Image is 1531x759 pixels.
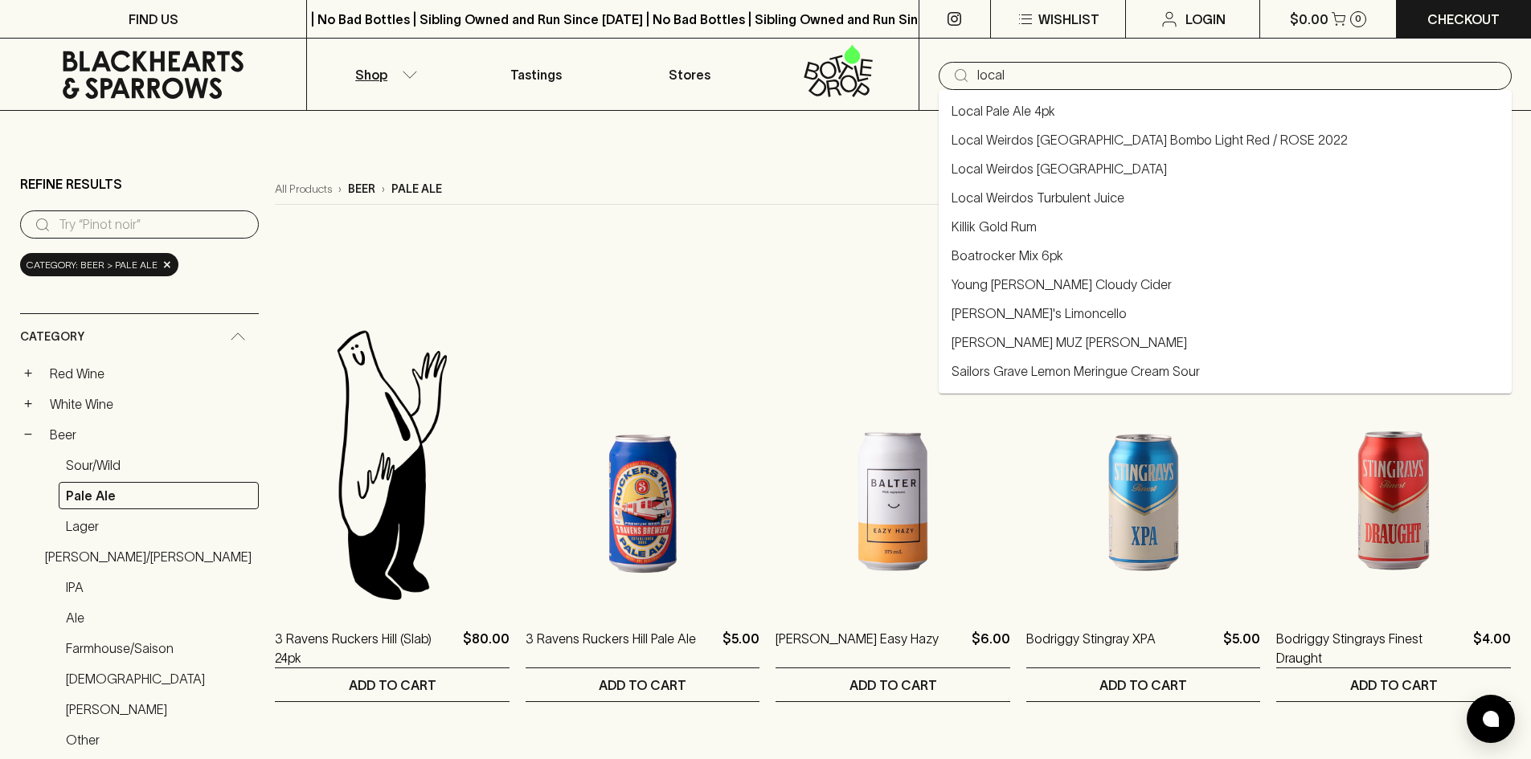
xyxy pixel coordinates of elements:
a: Beer [43,421,259,448]
p: Wishlist [1038,10,1099,29]
a: Local Pale Ale 4pk [952,101,1055,120]
button: ADD TO CART [1026,668,1261,701]
p: ADD TO CART [1099,675,1187,695]
button: − [20,426,36,443]
a: Tastings [460,39,612,110]
a: Young [PERSON_NAME] Cloudy Cider [952,275,1172,294]
a: Local Weirdos [GEOGRAPHIC_DATA] [952,159,1167,178]
p: ADD TO CART [349,675,436,695]
p: Tastings [510,65,562,84]
a: Stores [613,39,766,110]
a: IPA [59,573,259,601]
img: Bodriggy Stingray XPA [1026,324,1261,605]
button: ADD TO CART [526,668,760,701]
p: pale ale [391,181,442,198]
a: Bodriggy Stingray XPA [1026,629,1156,667]
a: Farmhouse/Saison [59,635,259,662]
a: Local Weirdos Turbulent Juice [952,188,1124,207]
a: 3 Ravens Ruckers Hill Pale Ale [526,629,696,667]
span: Category [20,327,84,347]
a: [PERSON_NAME]/[PERSON_NAME] [38,543,259,570]
button: ADD TO CART [1276,668,1511,701]
button: ADD TO CART [776,668,1010,701]
a: Local Weirdos [GEOGRAPHIC_DATA] Bombo Light Red / ROSE 2022 [952,130,1348,149]
button: Shop [307,39,460,110]
button: + [20,396,36,412]
a: [PERSON_NAME] MUZ [PERSON_NAME] [952,333,1187,352]
a: [GEOGRAPHIC_DATA] Lagrein 2024 [952,390,1159,410]
span: Category: beer > pale ale [27,257,158,273]
p: ADD TO CART [849,675,937,695]
button: ADD TO CART [275,668,510,701]
a: Killik Gold Rum [952,217,1037,236]
p: Checkout [1427,10,1500,29]
a: Pale Ale [59,482,259,509]
button: + [20,365,36,382]
input: Try “Pinot noir” [59,212,246,238]
img: Balter Easy Hazy [776,324,1010,605]
p: Stores [669,65,710,84]
p: Refine Results [20,174,122,194]
img: bubble-icon [1483,711,1499,727]
a: Sailors Grave Lemon Meringue Cream Sour [952,361,1200,381]
p: 0 [1355,14,1361,23]
a: [PERSON_NAME] Easy Hazy [776,629,939,667]
a: Boatrocker Mix 6pk [952,246,1063,265]
a: Ale [59,604,259,631]
a: 3 Ravens Ruckers Hill (Slab) 24pk [275,629,456,667]
p: Shop [355,65,387,84]
p: $4.00 [1473,629,1511,667]
p: › [382,181,385,198]
a: Red Wine [43,360,259,387]
img: 3 Ravens Ruckers Hill Pale Ale [526,324,760,605]
p: $5.00 [723,629,759,667]
p: › [338,181,342,198]
a: All Products [275,181,332,198]
a: Bodriggy Stingrays Finest Draught [1276,629,1467,667]
p: FIND US [129,10,178,29]
a: [PERSON_NAME]'s Limoncello [952,304,1127,323]
a: Lager [59,512,259,540]
p: beer [348,181,375,198]
p: $0.00 [1290,10,1328,29]
input: Try "Pinot noir" [977,63,1499,88]
p: $5.00 [1223,629,1260,667]
a: Other [59,726,259,753]
p: ADD TO CART [1350,675,1438,695]
span: × [162,256,172,273]
a: White Wine [43,390,259,418]
p: $80.00 [463,629,510,667]
img: Blackhearts & Sparrows Man [275,324,510,605]
div: Category [20,314,259,360]
a: [PERSON_NAME] [59,696,259,723]
p: Login [1185,10,1226,29]
img: Bodriggy Stingrays Finest Draught [1276,324,1511,605]
a: Sour/Wild [59,451,259,479]
p: $6.00 [972,629,1010,667]
p: ADD TO CART [599,675,686,695]
a: [DEMOGRAPHIC_DATA] [59,665,259,692]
